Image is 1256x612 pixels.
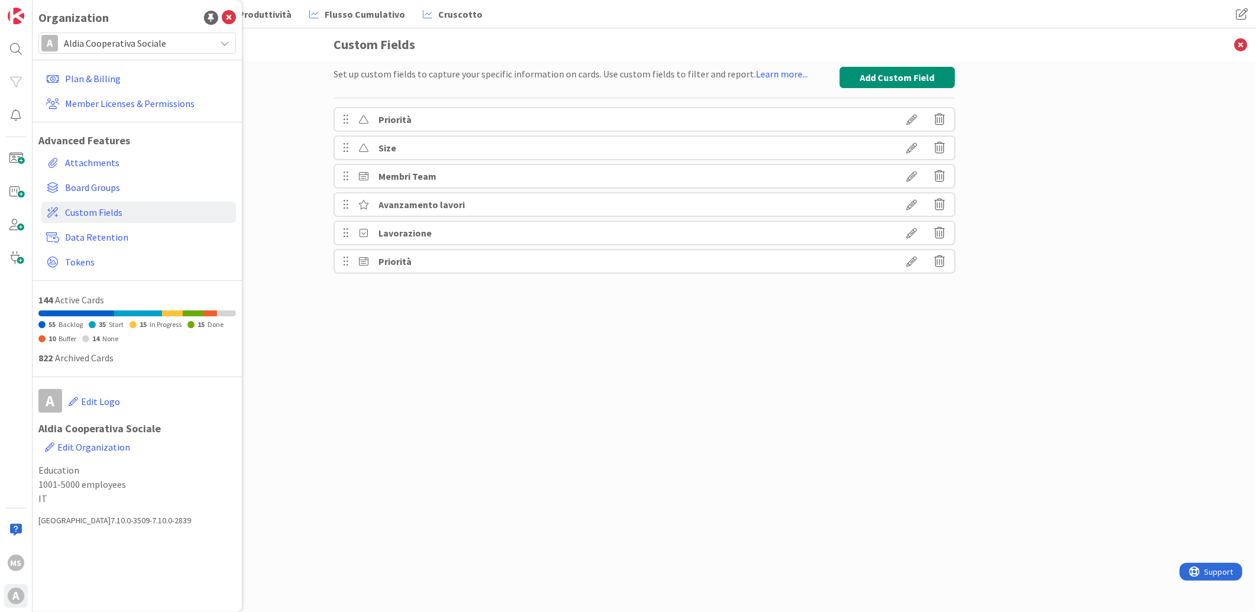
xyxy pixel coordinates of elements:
[65,205,231,219] span: Custom Fields
[57,441,130,453] span: Edit Organization
[38,134,236,147] h1: Advanced Features
[68,389,121,414] button: Edit Logo
[38,294,53,306] span: 144
[302,4,412,25] a: Flusso Cumulativo
[238,7,292,21] span: Produttività
[65,255,231,269] span: Tokens
[65,230,231,244] span: Data Retention
[38,423,236,459] h1: Aldia Cooperativa Sociale
[38,389,62,413] div: A
[81,396,120,407] span: Edit Logo
[379,199,465,211] b: Avanzamento lavori
[379,255,412,267] b: Priorità
[65,180,231,195] span: Board Groups
[102,334,118,343] span: None
[109,320,124,329] span: Start
[48,334,56,343] span: 10
[48,320,56,329] span: 55
[334,28,955,61] h3: Custom Fields
[41,177,236,198] a: Board Groups
[38,351,236,365] div: Archived Cards
[38,514,236,527] div: [GEOGRAPHIC_DATA] 7.10.0-3509-7.10.0-2839
[38,477,236,491] span: 1001-5000 employees
[8,555,24,571] div: MS
[150,320,182,329] span: In Progress
[41,68,236,89] a: Plan & Billing
[198,320,205,329] span: 15
[41,251,236,273] a: Tokens
[92,334,99,343] span: 14
[44,435,131,459] button: Edit Organization
[208,320,224,329] span: Done
[41,202,236,223] a: Custom Fields
[379,227,432,239] b: Lavorazione
[99,320,106,329] span: 35
[25,2,54,16] span: Support
[379,142,397,154] b: Size
[41,152,236,173] a: Attachments
[840,67,955,88] button: Add Custom Field
[59,334,76,343] span: Buffer
[438,7,483,21] span: Cruscotto
[59,320,83,329] span: Backlog
[64,35,209,51] span: Aldia Cooperativa Sociale
[41,226,236,248] a: Data Retention
[416,4,490,25] a: Cruscotto
[41,35,58,51] div: A
[379,114,412,125] b: Priorità
[216,4,299,25] a: Produttività
[325,7,405,21] span: Flusso Cumulativo
[38,293,236,307] div: Active Cards
[38,352,53,364] span: 822
[38,9,109,27] div: Organization
[334,67,808,88] div: Set up custom fields to capture your specific information on cards. Use custom fields to filter a...
[41,93,236,114] a: Member Licenses & Permissions
[38,491,236,506] span: IT
[8,8,24,24] img: Visit kanbanzone.com
[140,320,147,329] span: 15
[38,463,236,477] span: Education
[8,588,24,604] div: A
[756,68,808,80] a: Learn more...
[379,170,437,182] b: Membri Team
